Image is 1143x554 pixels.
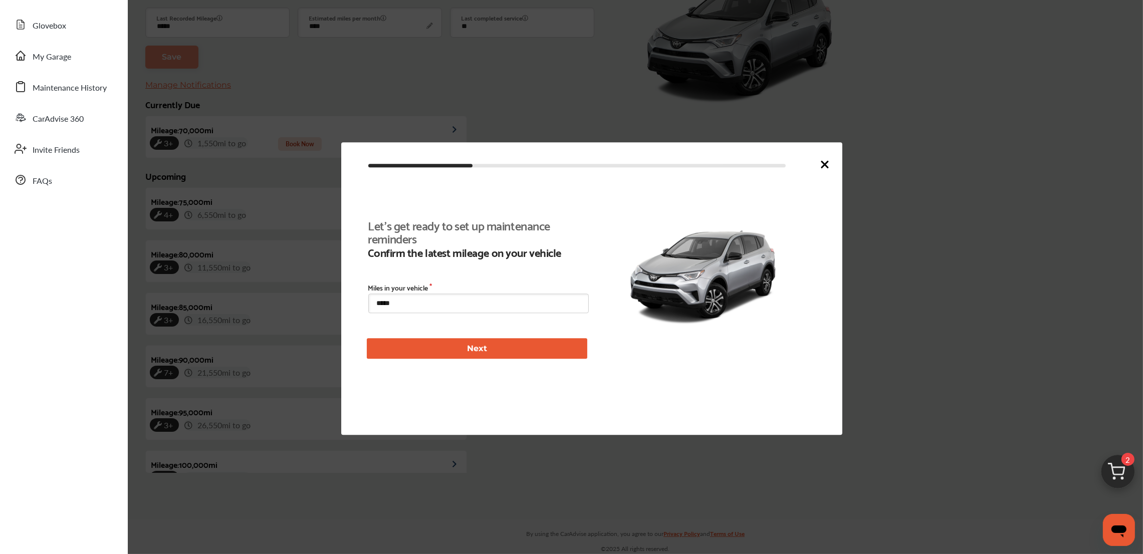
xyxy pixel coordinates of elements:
[9,105,118,131] a: CarAdvise 360
[368,245,582,258] b: Confirm the latest mileage on your vehicle
[33,82,107,95] span: Maintenance History
[9,136,118,162] a: Invite Friends
[9,167,118,193] a: FAQs
[9,43,118,69] a: My Garage
[1094,450,1142,498] img: cart_icon.3d0951e8.svg
[367,339,587,359] button: Next
[33,51,71,64] span: My Garage
[33,175,52,188] span: FAQs
[1103,514,1135,546] iframe: Button to launch messaging window
[33,113,84,126] span: CarAdvise 360
[1121,453,1134,466] span: 2
[9,74,118,100] a: Maintenance History
[368,218,582,244] b: Let's get ready to set up maintenance reminders
[33,144,80,157] span: Invite Friends
[9,12,118,38] a: Glovebox
[624,215,782,334] img: 12293_st0640_046.jpg
[33,20,66,33] span: Glovebox
[368,284,589,292] label: Miles in your vehicle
